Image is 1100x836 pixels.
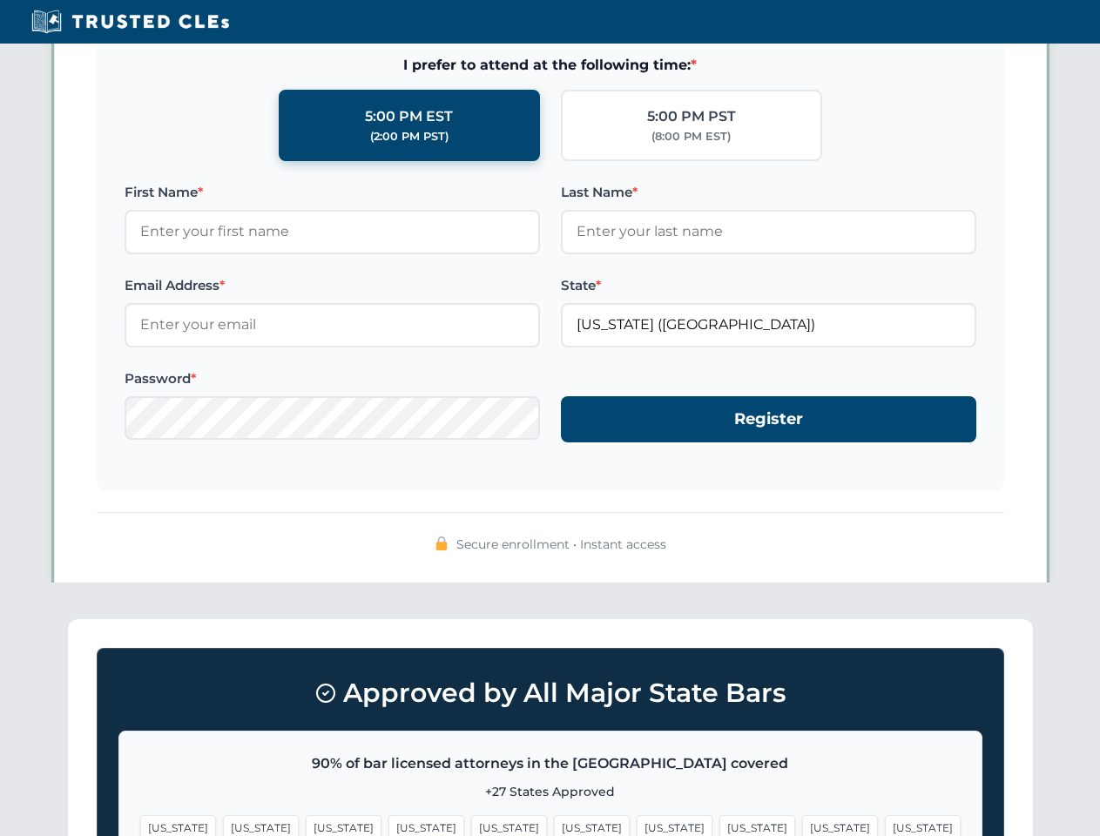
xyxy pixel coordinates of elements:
[456,535,666,554] span: Secure enrollment • Instant access
[125,303,540,347] input: Enter your email
[561,210,976,253] input: Enter your last name
[435,536,449,550] img: 🔒
[561,303,976,347] input: Florida (FL)
[370,128,449,145] div: (2:00 PM PST)
[561,396,976,442] button: Register
[125,182,540,203] label: First Name
[651,128,731,145] div: (8:00 PM EST)
[125,210,540,253] input: Enter your first name
[140,782,961,801] p: +27 States Approved
[365,105,453,128] div: 5:00 PM EST
[125,54,976,77] span: I prefer to attend at the following time:
[125,275,540,296] label: Email Address
[140,752,961,775] p: 90% of bar licensed attorneys in the [GEOGRAPHIC_DATA] covered
[125,368,540,389] label: Password
[647,105,736,128] div: 5:00 PM PST
[118,670,982,717] h3: Approved by All Major State Bars
[561,275,976,296] label: State
[26,9,234,35] img: Trusted CLEs
[561,182,976,203] label: Last Name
